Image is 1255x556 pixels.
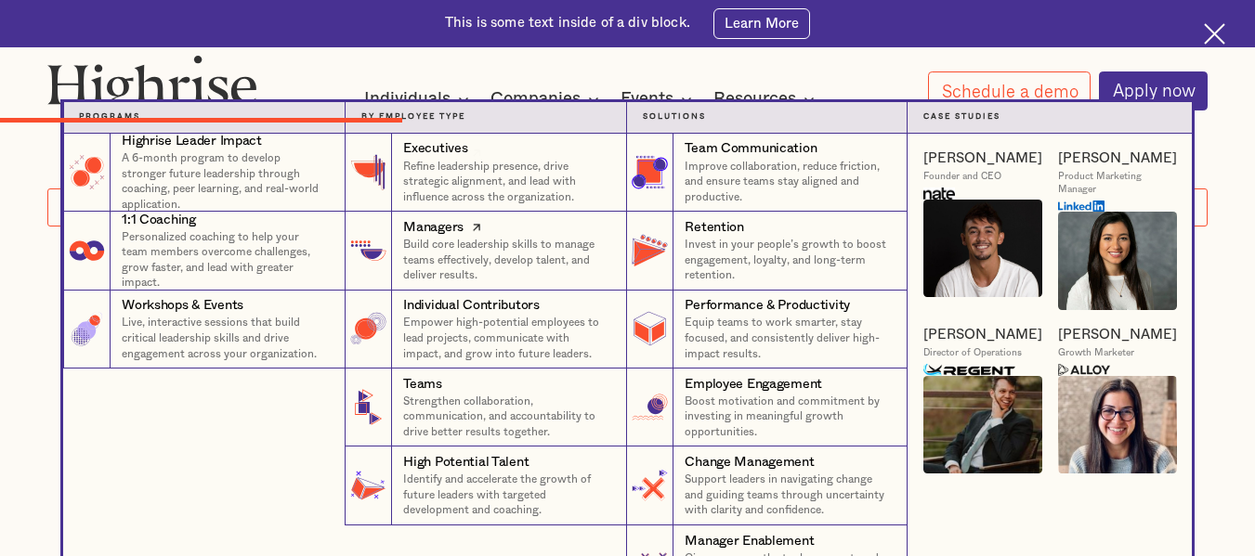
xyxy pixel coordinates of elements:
a: Change ManagementSupport leaders in navigating change and guiding teams through uncertainty with ... [626,446,908,524]
div: Change Management [685,453,814,472]
a: High Potential TalentIdentify and accelerate the growth of future leaders with targeted developme... [345,446,626,524]
strong: Programs [79,112,140,121]
a: Learn More [713,8,810,39]
p: Build core leadership skills to manage teams effectively, develop talent, and deliver results. [403,237,610,283]
a: Performance & ProductivityEquip teams to work smarter, stay focused, and consistently deliver hig... [626,291,908,369]
a: [PERSON_NAME] [923,326,1042,344]
p: Support leaders in navigating change and guiding teams through uncertainty with clarity and confi... [685,472,891,518]
a: 1:1 CoachingPersonalized coaching to help your team members overcome challenges, grow faster, and... [63,212,345,290]
div: Highrise Leader Impact [122,132,262,150]
div: Resources [713,88,820,110]
div: This is some text inside of a div block. [445,14,690,32]
p: Improve collaboration, reduce friction, and ensure teams stay aligned and productive. [685,159,891,205]
a: Workshops & EventsLive, interactive sessions that build critical leadership skills and drive enga... [63,291,345,369]
a: ExecutivesRefine leadership presence, drive strategic alignment, and lead with influence across t... [345,134,626,212]
div: Manager Enablement [685,532,814,550]
div: Product Marketing Manager [1058,171,1177,196]
div: Companies [490,88,581,110]
div: Performance & Productivity [685,296,850,315]
img: Highrise logo [47,55,257,118]
p: A 6-month program to develop stronger future leadership through coaching, peer learning, and real... [122,150,329,212]
p: Identify and accelerate the growth of future leaders with targeted development and coaching. [403,472,610,518]
div: Resources [713,88,796,110]
div: Managers [403,218,464,237]
p: Personalized coaching to help your team members overcome challenges, grow faster, and lead with g... [122,229,329,291]
a: Individual ContributorsEmpower high-potential employees to lead projects, communicate with impact... [345,291,626,369]
a: Schedule a demo [928,71,1092,110]
div: Growth Marketer [1058,347,1134,359]
img: Cross icon [1204,23,1225,45]
p: Equip teams to work smarter, stay focused, and consistently deliver high-impact results. [685,315,891,361]
div: Individuals [364,88,475,110]
a: [PERSON_NAME] [1058,149,1177,168]
div: Founder and CEO [923,171,1001,183]
div: 1:1 Coaching [122,211,196,229]
div: Executives [403,139,467,158]
a: [PERSON_NAME] [1058,326,1177,344]
strong: By Employee Type [361,112,465,121]
a: Employee EngagementBoost motivation and commitment by investing in meaningful growth opportunities. [626,369,908,446]
a: Highrise Leader ImpactA 6-month program to develop stronger future leadership through coaching, p... [63,134,345,212]
a: [PERSON_NAME] [923,149,1042,168]
div: Employee Engagement [685,375,822,394]
p: Strengthen collaboration, communication, and accountability to drive better results together. [403,394,610,440]
div: Individuals [364,88,451,110]
p: Boost motivation and commitment by investing in meaningful growth opportunities. [685,394,891,440]
strong: Solutions [643,112,706,121]
div: Team Communication [685,139,817,158]
p: Refine leadership presence, drive strategic alignment, and lead with influence across the organiz... [403,159,610,205]
p: Invest in your people’s growth to boost engagement, loyalty, and long-term retention. [685,237,891,283]
div: Events [621,88,673,110]
div: Events [621,88,698,110]
a: TeamsStrengthen collaboration, communication, and accountability to drive better results together. [345,369,626,446]
a: Team CommunicationImprove collaboration, reduce friction, and ensure teams stay aligned and produ... [626,134,908,212]
a: ManagersBuild core leadership skills to manage teams effectively, develop talent, and deliver res... [345,212,626,290]
div: Workshops & Events [122,296,243,315]
div: Retention [685,218,743,237]
div: High Potential Talent [403,453,529,472]
a: Apply now [1099,71,1209,110]
a: RetentionInvest in your people’s growth to boost engagement, loyalty, and long-term retention. [626,212,908,290]
div: Individual Contributors [403,296,539,315]
div: Teams [403,375,442,394]
strong: Case Studies [923,112,1000,121]
div: Companies [490,88,605,110]
p: Empower high-potential employees to lead projects, communicate with impact, and grow into future ... [403,315,610,361]
p: Live, interactive sessions that build critical leadership skills and drive engagement across your... [122,315,329,361]
div: Director of Operations [923,347,1022,359]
